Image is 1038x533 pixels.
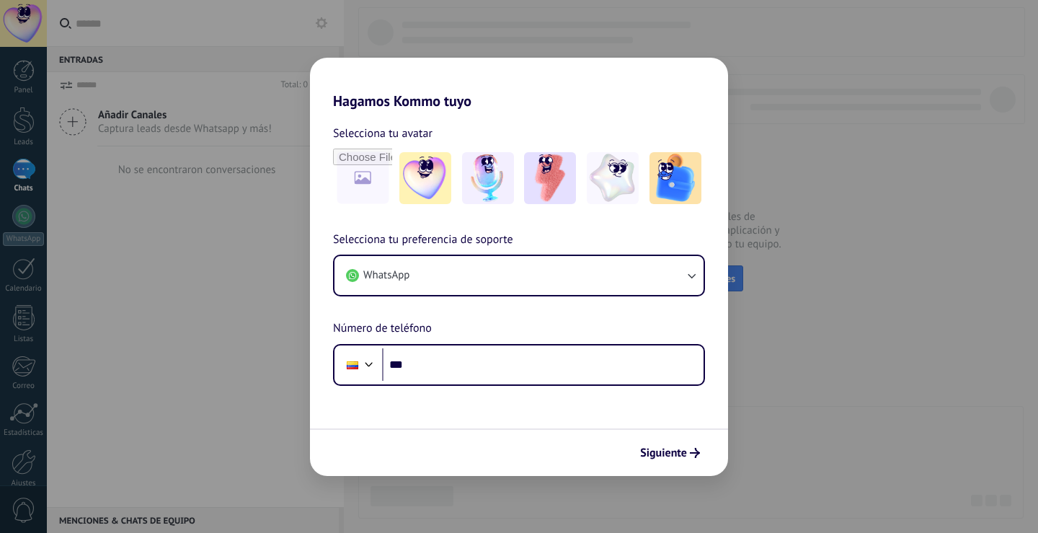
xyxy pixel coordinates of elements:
[310,58,728,110] h2: Hagamos Kommo tuyo
[587,152,639,204] img: -4.jpeg
[462,152,514,204] img: -2.jpeg
[634,441,706,465] button: Siguiente
[399,152,451,204] img: -1.jpeg
[363,268,409,283] span: WhatsApp
[524,152,576,204] img: -3.jpeg
[649,152,701,204] img: -5.jpeg
[339,350,366,380] div: Colombia: + 57
[333,320,432,338] span: Número de teléfono
[333,124,432,143] span: Selecciona tu avatar
[333,231,513,250] span: Selecciona tu preferencia de soporte
[640,448,687,458] span: Siguiente
[334,256,704,295] button: WhatsApp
